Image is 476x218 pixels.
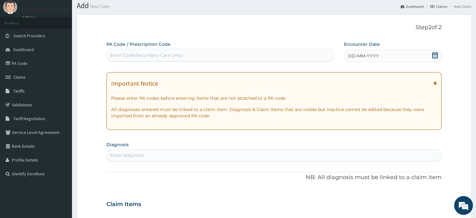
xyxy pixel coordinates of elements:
span: Switch Providers [13,33,45,39]
span: Tariff Negotiation [13,116,45,121]
p: Step 2 of 2 [106,24,441,31]
span: Dashboard [13,47,34,52]
p: All diagnoses entered must be linked to a claim item. Diagnosis & Claim Items that are visible bu... [111,106,437,119]
h3: Claim Items [106,201,141,208]
span: Tariffs [13,88,25,94]
div: Chat with us now [33,35,105,43]
h1: Add [77,2,471,10]
span: DD-MM-YYYY [348,53,379,59]
label: Diagnosis [106,141,129,148]
img: d_794563401_company_1708531726252_794563401 [12,31,25,47]
span: Claims [13,74,26,80]
label: Encounter Date [344,41,380,47]
a: Claims [430,4,447,9]
div: Minimize live chat window [103,3,118,18]
div: Enter Code(Secondary Care Only) [110,52,183,58]
a: Online [22,15,37,20]
span: We're online! [36,68,86,131]
a: Dashboard [401,4,424,9]
label: PA Code / Prescription Code [106,41,171,47]
h1: Important Notice [111,80,158,87]
textarea: Type your message and hit 'Enter' [3,149,119,171]
p: NB: All diagnosis must be linked to a claim item [106,173,441,182]
li: New Claim [448,4,471,9]
div: Enter diagnosis [110,152,144,158]
p: Hephzibah Eyecare [22,7,69,12]
small: New Claim [89,4,110,9]
p: Please enter PA codes before entering items that are not attached to a PA code [111,95,437,101]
